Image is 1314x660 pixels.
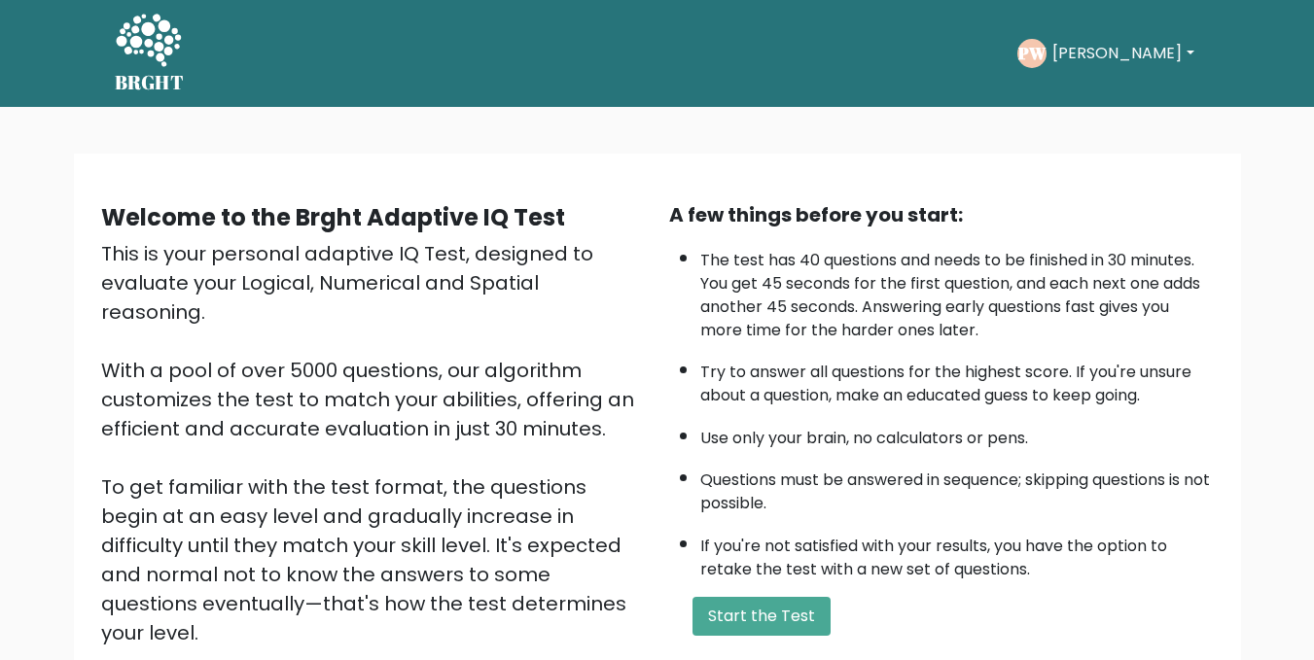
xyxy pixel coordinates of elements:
li: The test has 40 questions and needs to be finished in 30 minutes. You get 45 seconds for the firs... [700,239,1214,342]
h5: BRGHT [115,71,185,94]
li: Use only your brain, no calculators or pens. [700,417,1214,450]
b: Welcome to the Brght Adaptive IQ Test [101,201,565,233]
li: Questions must be answered in sequence; skipping questions is not possible. [700,459,1214,515]
a: BRGHT [115,8,185,99]
button: Start the Test [693,597,831,636]
div: A few things before you start: [669,200,1214,229]
li: If you're not satisfied with your results, you have the option to retake the test with a new set ... [700,525,1214,581]
li: Try to answer all questions for the highest score. If you're unsure about a question, make an edu... [700,351,1214,407]
text: PW [1017,42,1047,64]
button: [PERSON_NAME] [1047,41,1199,66]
